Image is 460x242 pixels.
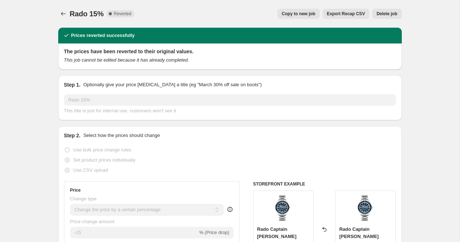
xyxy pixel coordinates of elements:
input: 30% off holiday sale [64,94,396,106]
button: Price change jobs [58,9,68,19]
h2: Step 2. [64,132,81,139]
span: Use bulk price change rules [73,147,131,153]
h2: Step 1. [64,81,81,88]
span: Export Recap CSV [327,11,365,17]
span: Set product prices individually [73,157,136,163]
h2: The prices have been reverted to their original values. [64,48,396,55]
img: Rado_Captain_Cook_Automatic_R32105208-4501677_80x.jpg [269,195,298,224]
h2: Prices reverted successfully [71,32,135,39]
input: -15 [70,227,198,238]
span: Copy to new job [282,11,315,17]
h6: STOREFRONT EXAMPLE [253,181,396,187]
p: Select how the prices should change [83,132,160,139]
span: Reverted [114,11,132,17]
button: Copy to new job [277,9,320,19]
span: Change type [70,196,97,201]
i: This job cannot be edited because it has already completed. [64,57,189,63]
img: Rado_Captain_Cook_Automatic_R32105208-4501677_80x.jpg [351,195,380,224]
span: Use CSV upload [73,167,108,173]
span: Rado 15% [70,10,104,18]
span: This title is just for internal use, customers won't see it [64,108,176,113]
span: Price change amount [70,219,115,224]
h3: Price [70,187,81,193]
div: help [226,206,234,213]
button: Export Recap CSV [323,9,369,19]
p: Optionally give your price [MEDICAL_DATA] a title (eg "March 30% off sale on boots") [83,81,261,88]
span: % (Price drop) [199,230,229,235]
button: Delete job [372,9,401,19]
span: Delete job [376,11,397,17]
